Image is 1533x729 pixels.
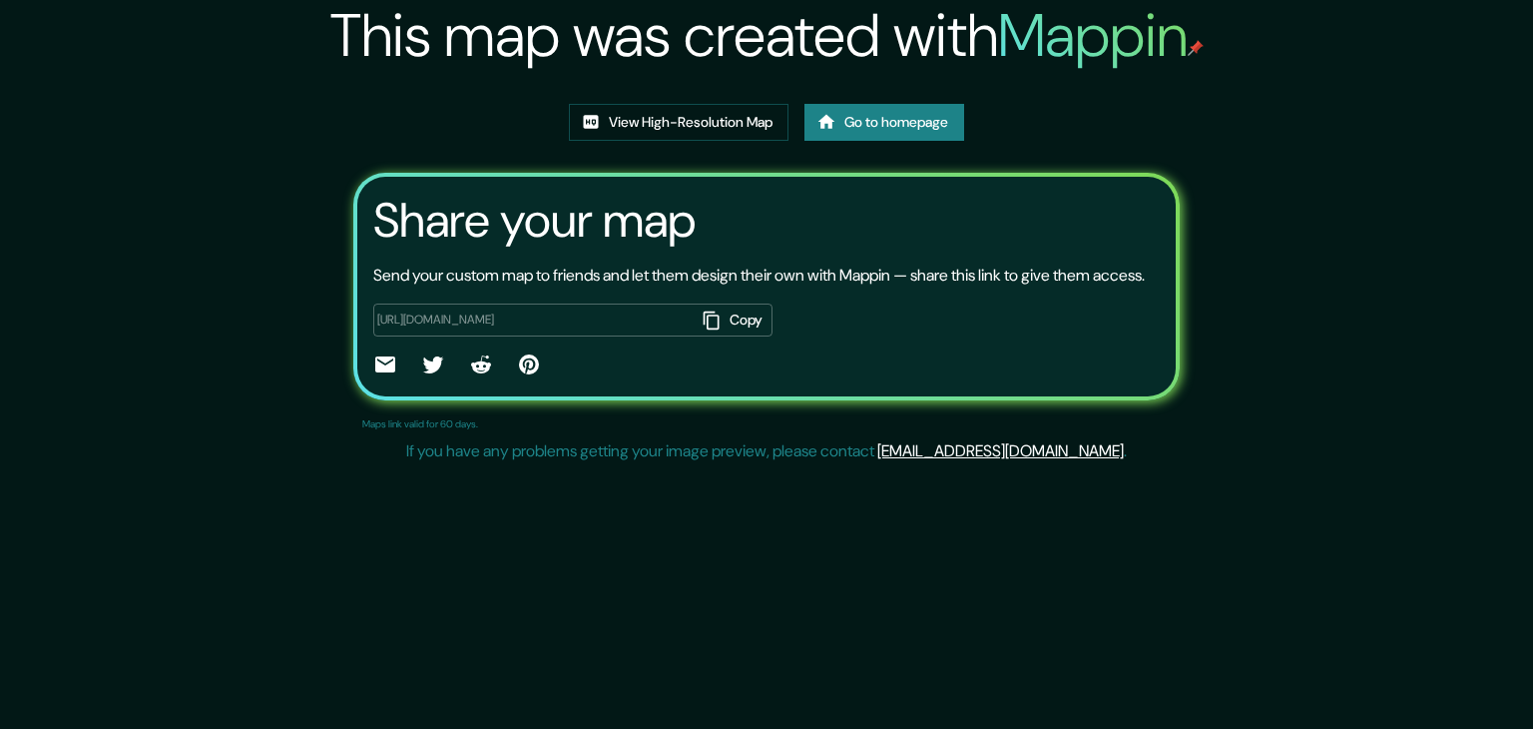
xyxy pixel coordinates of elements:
h3: Share your map [373,193,696,249]
a: [EMAIL_ADDRESS][DOMAIN_NAME] [877,440,1124,461]
img: mappin-pin [1188,40,1204,56]
a: Go to homepage [804,104,964,141]
p: Send your custom map to friends and let them design their own with Mappin — share this link to gi... [373,264,1145,288]
p: If you have any problems getting your image preview, please contact . [406,439,1127,463]
p: Maps link valid for 60 days. [362,416,478,431]
a: View High-Resolution Map [569,104,788,141]
button: Copy [695,304,772,337]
